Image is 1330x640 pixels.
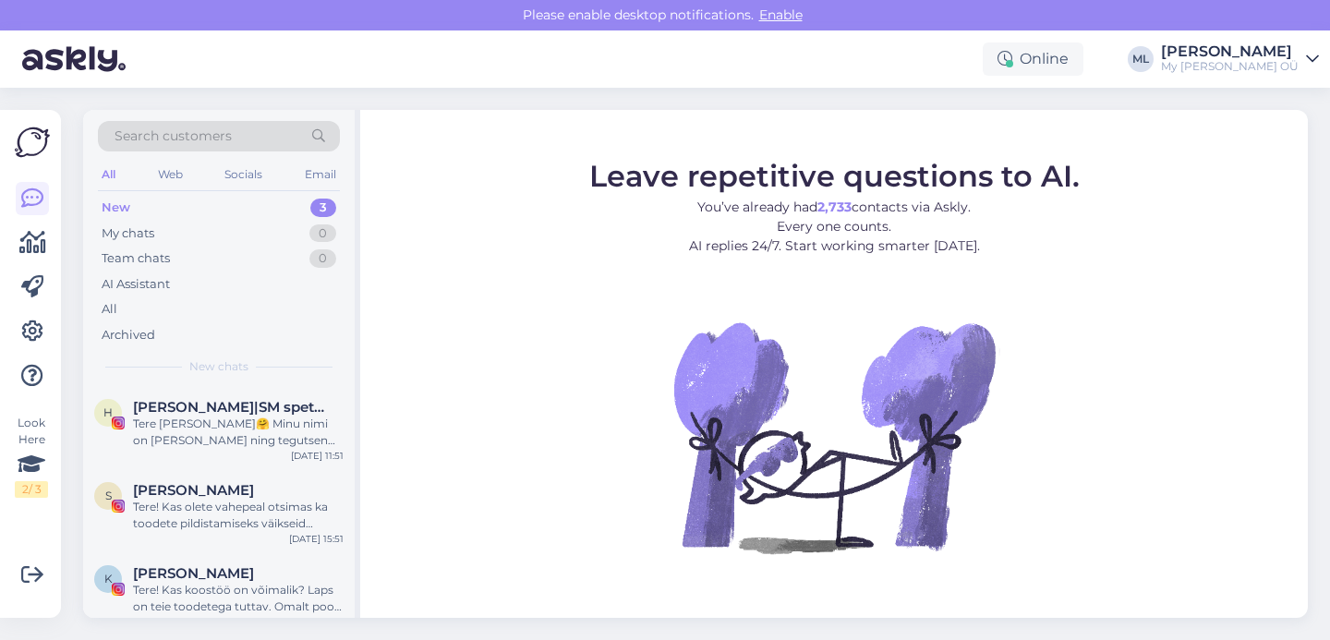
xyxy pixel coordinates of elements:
[817,199,852,215] b: 2,733
[102,224,154,243] div: My chats
[189,358,248,375] span: New chats
[1128,46,1154,72] div: ML
[105,489,112,502] span: S
[589,198,1080,256] p: You’ve already had contacts via Askly. Every one counts. AI replies 24/7. Start working smarter [...
[289,532,344,546] div: [DATE] 15:51
[102,249,170,268] div: Team chats
[103,405,113,419] span: H
[309,224,336,243] div: 0
[754,6,808,23] span: Enable
[133,565,254,582] span: Ksenia Gaponenko
[102,275,170,294] div: AI Assistant
[309,249,336,268] div: 0
[1161,44,1319,74] a: [PERSON_NAME]My [PERSON_NAME] OÜ
[286,615,344,629] div: [DATE] 14:39
[154,163,187,187] div: Web
[102,326,155,344] div: Archived
[98,163,119,187] div: All
[983,42,1083,76] div: Online
[15,481,48,498] div: 2 / 3
[589,158,1080,194] span: Leave repetitive questions to AI.
[133,399,325,416] span: Hanna Pukk|SM spetsialist|UGC
[1161,44,1299,59] div: [PERSON_NAME]
[133,416,344,449] div: Tere [PERSON_NAME]🤗 Minu nimi on [PERSON_NAME] ning tegutsen Instagramis sisuloojana.[PERSON_NAME...
[115,127,232,146] span: Search customers
[291,449,344,463] div: [DATE] 11:51
[15,415,48,498] div: Look Here
[221,163,266,187] div: Socials
[102,300,117,319] div: All
[133,582,344,615] div: Tere! Kas koostöö on võimalik? Laps on teie toodetega tuttav. Omalt poolt saan pakkuda ilusaid fo...
[301,163,340,187] div: Email
[104,572,113,586] span: K
[310,199,336,217] div: 3
[15,125,50,160] img: Askly Logo
[133,482,254,499] span: Sandra Kõiv
[668,271,1000,603] img: No Chat active
[102,199,130,217] div: New
[133,499,344,532] div: Tere! Kas olete vahepeal otsimas ka toodete pildistamiseks väikseid modelle? Mul oleks pakkuda su...
[1161,59,1299,74] div: My [PERSON_NAME] OÜ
